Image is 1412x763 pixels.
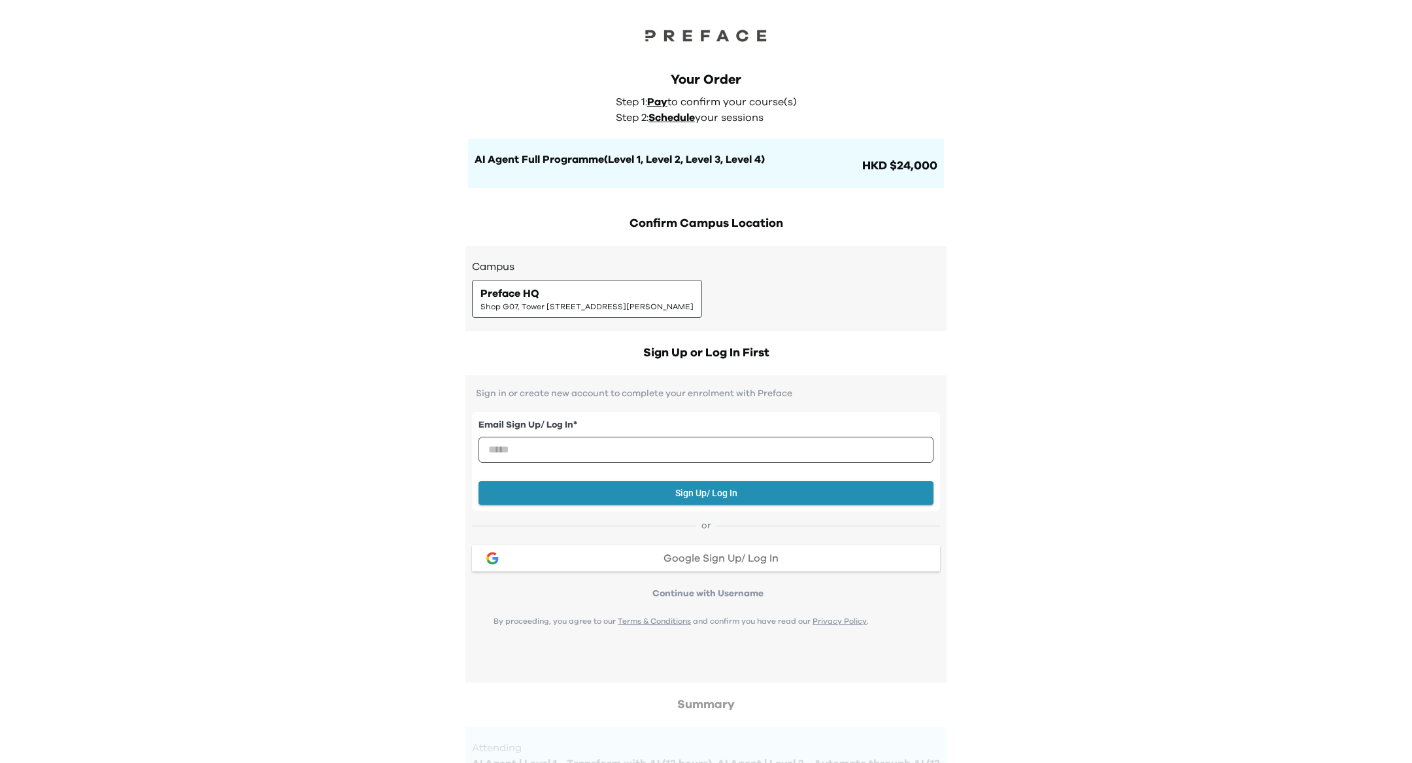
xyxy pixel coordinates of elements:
span: HKD $24,000 [860,157,937,175]
h2: Confirm Campus Location [465,214,947,233]
p: Step 2: your sessions [616,110,804,126]
h2: Sign Up or Log In First [465,344,947,362]
p: Continue with Username [476,587,940,600]
h3: Campus [472,259,940,275]
span: or [696,519,716,532]
label: Email Sign Up/ Log In * [479,418,933,432]
img: google login [484,551,500,566]
p: Step 1: to confirm your course(s) [616,94,804,110]
button: google loginGoogle Sign Up/ Log In [472,545,940,571]
span: Schedule [648,112,695,123]
span: Shop G07, Tower [STREET_ADDRESS][PERSON_NAME] [480,301,694,312]
button: Sign Up/ Log In [479,481,933,505]
span: Preface HQ [480,286,539,301]
a: Terms & Conditions [618,617,691,625]
span: Pay [647,97,667,107]
p: Sign in or create new account to complete your enrolment with Preface [472,388,940,399]
a: Privacy Policy [813,617,867,625]
div: Your Order [468,71,944,89]
h1: AI Agent Full Programme(Level 1, Level 2, Level 3, Level 4) [475,152,860,167]
p: By proceeding, you agree to our and confirm you have read our . [472,616,890,626]
img: Preface Logo [641,26,771,44]
span: Google Sign Up/ Log In [664,553,779,564]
